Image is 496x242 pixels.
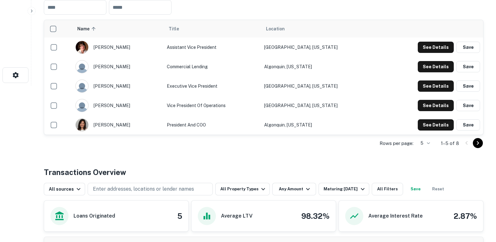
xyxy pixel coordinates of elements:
div: All sources [49,185,82,193]
div: [PERSON_NAME] [75,60,161,73]
td: Commercial Lending [164,57,261,76]
span: Name [77,25,98,33]
img: 1517615792915 [76,119,88,131]
td: President and COO [164,115,261,135]
h4: 98.32% [301,210,330,222]
img: 9c8pery4andzj6ohjkjp54ma2 [76,80,88,92]
button: All sources [44,183,85,195]
p: Rows per page: [380,140,413,147]
button: See Details [418,100,454,111]
h4: 2.87% [453,210,477,222]
div: [PERSON_NAME] [75,99,161,112]
p: Enter addresses, locations or lender names [93,185,194,193]
div: [PERSON_NAME] [75,80,161,93]
span: Title [169,25,187,33]
span: Location [266,25,285,33]
div: Maturing [DATE] [324,185,366,193]
button: Save [456,80,480,92]
td: Algonquin, [US_STATE] [261,115,381,135]
button: All Property Types [215,183,270,195]
h6: Average Interest Rate [368,212,423,220]
button: Save [456,100,480,111]
button: Save [456,119,480,131]
th: Title [164,20,261,38]
td: Algonquin, [US_STATE] [261,57,381,76]
th: Name [72,20,164,38]
td: Assistant Vice President [164,38,261,57]
th: Location [261,20,381,38]
div: [PERSON_NAME] [75,118,161,131]
button: See Details [418,119,454,131]
td: [GEOGRAPHIC_DATA], [US_STATE] [261,76,381,96]
h6: Average LTV [221,212,253,220]
iframe: Chat Widget [465,192,496,222]
button: Go to next page [473,138,483,148]
td: [GEOGRAPHIC_DATA], [US_STATE] [261,38,381,57]
button: Any Amount [272,183,316,195]
button: See Details [418,80,454,92]
h4: Transactions Overview [44,167,126,178]
p: 1–5 of 8 [441,140,459,147]
div: [PERSON_NAME] [75,41,161,54]
button: Enter addresses, locations or lender names [88,183,213,195]
button: See Details [418,42,454,53]
td: Executive Vice President [164,76,261,96]
button: All Filters [372,183,403,195]
button: See Details [418,61,454,72]
div: 5 [416,139,431,148]
td: [GEOGRAPHIC_DATA], [US_STATE] [261,96,381,115]
h4: 5 [177,210,182,222]
div: scrollable content [44,20,483,135]
button: Save your search to get updates of matches that match your search criteria. [406,183,426,195]
img: 9c8pery4andzj6ohjkjp54ma2 [76,60,88,73]
button: Reset [428,183,448,195]
button: Save [456,42,480,53]
button: Save [456,61,480,72]
h6: Loans Originated [74,212,115,220]
img: 9c8pery4andzj6ohjkjp54ma2 [76,99,88,112]
button: Maturing [DATE] [319,183,369,195]
td: Vice President of Operations [164,96,261,115]
img: 1517401893425 [76,41,88,54]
